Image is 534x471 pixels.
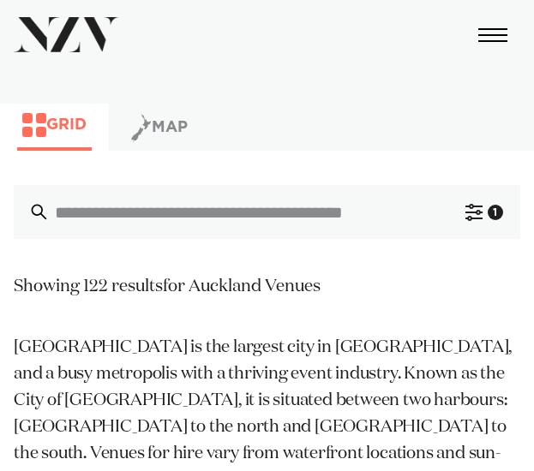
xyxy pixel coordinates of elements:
button: 1 [448,185,520,239]
span: for Auckland Venues [163,277,321,295]
div: Showing 122 results [14,273,321,300]
div: 1 [488,205,503,220]
img: nzv-logo.png [14,17,118,52]
button: Map [126,112,193,151]
button: Grid [17,112,92,151]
